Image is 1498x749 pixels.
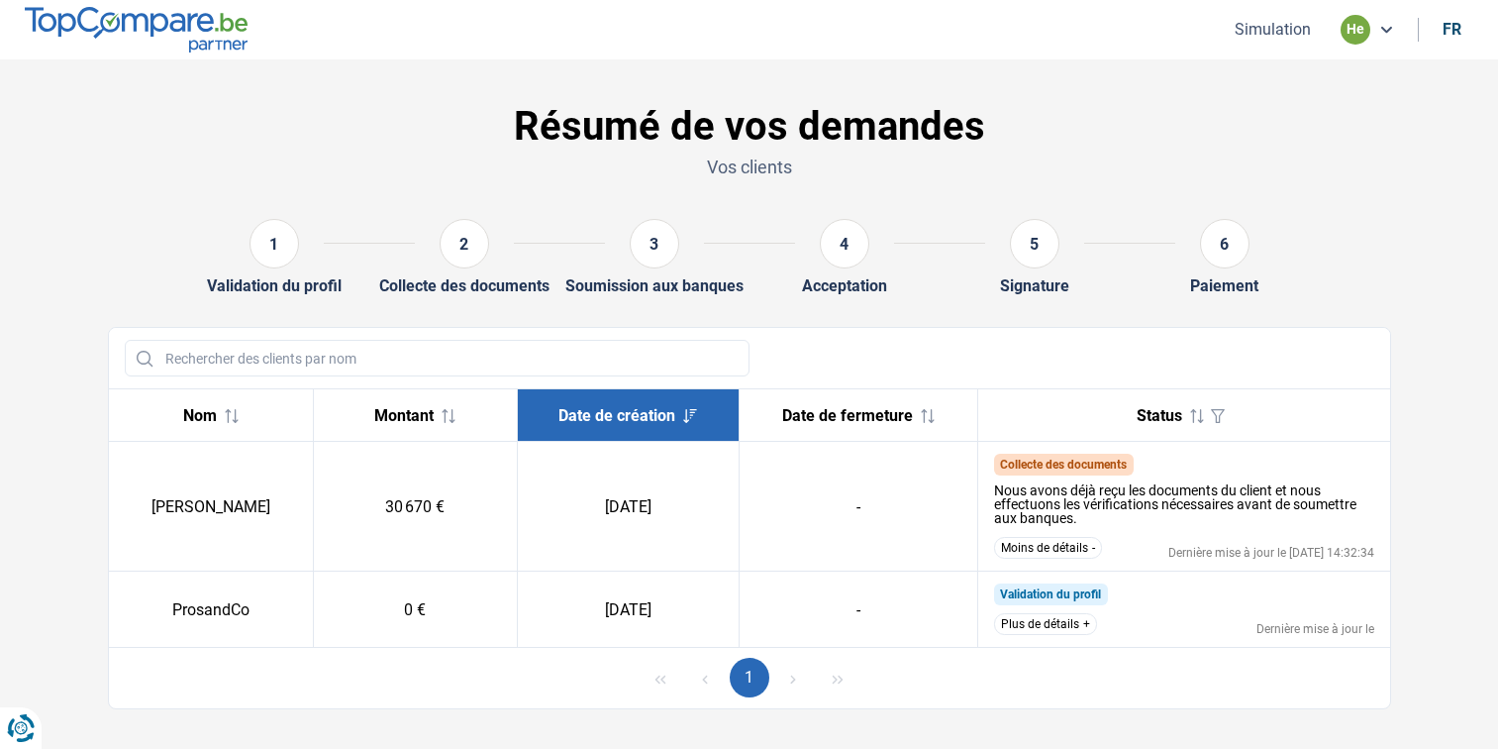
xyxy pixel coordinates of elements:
span: Collecte des documents [1000,458,1127,472]
td: 0 € [313,572,518,648]
span: Date de création [558,406,675,425]
div: he [1341,15,1370,45]
div: 6 [1200,219,1249,268]
div: Acceptation [802,276,887,295]
div: Nous avons déjà reçu les documents du client et nous effectuons les vérifications nécessaires ava... [994,483,1374,525]
div: Signature [1000,276,1069,295]
button: Next Page [773,658,813,697]
span: Montant [374,406,434,425]
div: 4 [820,219,869,268]
td: ProsandCo [109,572,314,648]
div: Soumission aux banques [565,276,744,295]
td: - [739,572,977,648]
button: Previous Page [685,658,725,697]
img: TopCompare.be [25,7,248,52]
td: [DATE] [518,572,739,648]
span: Nom [183,406,217,425]
div: Dernière mise à jour le [1256,623,1374,635]
button: Last Page [818,658,857,697]
span: Date de fermeture [782,406,913,425]
div: Collecte des documents [379,276,549,295]
div: 3 [630,219,679,268]
div: Validation du profil [207,276,342,295]
td: [DATE] [518,442,739,572]
td: - [739,442,977,572]
td: 30 670 € [313,442,518,572]
button: Simulation [1229,19,1317,40]
div: Dernière mise à jour le [DATE] 14:32:34 [1168,547,1374,559]
button: Plus de détails [994,613,1097,635]
button: Page 1 [730,658,769,697]
button: Moins de détails [994,537,1102,559]
h1: Résumé de vos demandes [108,103,1391,151]
div: fr [1443,20,1461,39]
p: Vos clients [108,155,1391,179]
div: 1 [250,219,299,268]
input: Rechercher des clients par nom [125,340,749,376]
div: 5 [1010,219,1059,268]
td: [PERSON_NAME] [109,442,314,572]
div: 2 [440,219,489,268]
span: Validation du profil [1000,588,1101,601]
button: First Page [641,658,680,697]
div: Paiement [1190,276,1258,295]
span: Status [1137,406,1182,425]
